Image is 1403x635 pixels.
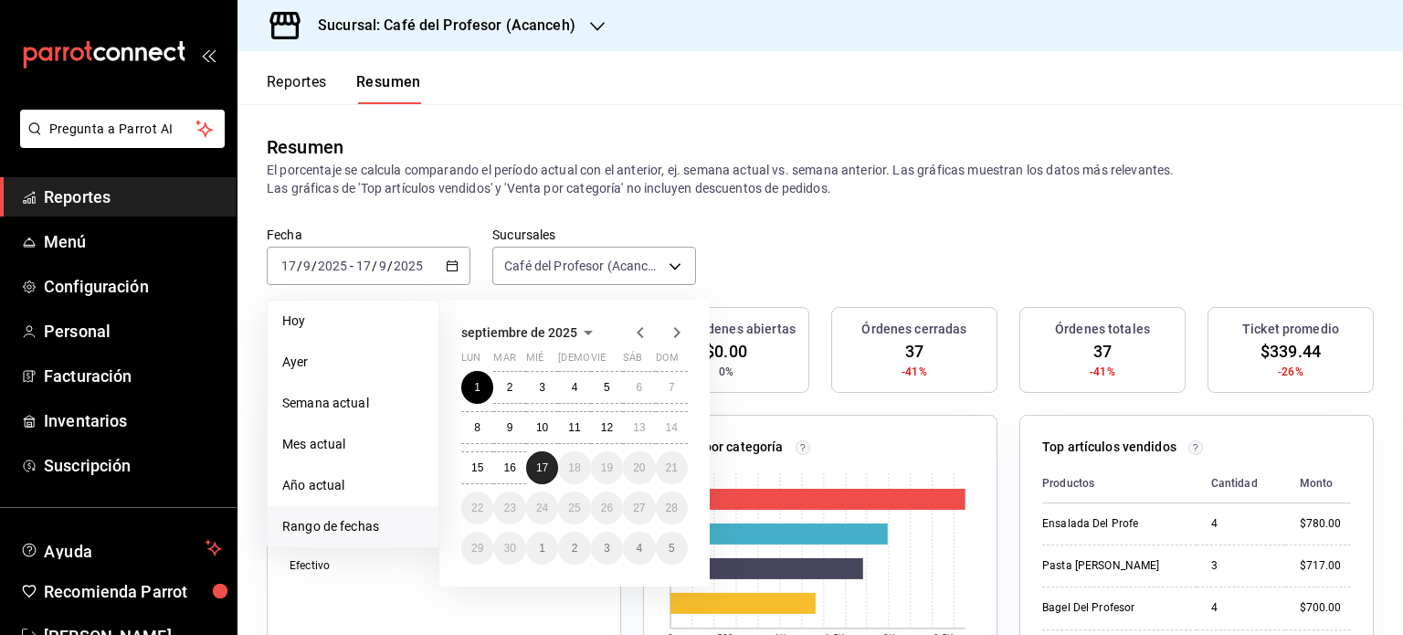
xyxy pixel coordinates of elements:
[492,228,696,241] label: Sucursales
[1261,339,1321,364] span: $339.44
[1197,464,1285,503] th: Cantidad
[558,492,590,524] button: 25 de septiembre de 2025
[526,451,558,484] button: 17 de septiembre de 2025
[572,381,578,394] abbr: 4 de septiembre de 2025
[669,542,675,555] abbr: 5 de octubre de 2025
[536,421,548,434] abbr: 10 de septiembre de 2025
[1042,464,1197,503] th: Productos
[539,542,545,555] abbr: 1 de octubre de 2025
[633,461,645,474] abbr: 20 de septiembre de 2025
[44,319,222,344] span: Personal
[303,15,575,37] h3: Sucursal: Café del Profesor (Acanceh)
[461,451,493,484] button: 15 de septiembre de 2025
[1242,320,1339,339] h3: Ticket promedio
[568,461,580,474] abbr: 18 de septiembre de 2025
[568,421,580,434] abbr: 11 de septiembre de 2025
[623,371,655,404] button: 6 de septiembre de 2025
[669,381,675,394] abbr: 7 de septiembre de 2025
[905,339,923,364] span: 37
[282,476,424,495] span: Año actual
[378,259,387,273] input: --
[282,312,424,331] span: Hoy
[1300,600,1351,616] div: $700.00
[656,371,688,404] button: 7 de septiembre de 2025
[471,542,483,555] abbr: 29 de septiembre de 2025
[623,352,642,371] abbr: sábado
[1285,464,1351,503] th: Monto
[568,502,580,514] abbr: 25 de septiembre de 2025
[656,411,688,444] button: 14 de septiembre de 2025
[44,453,222,478] span: Suscripción
[44,537,198,559] span: Ayuda
[526,492,558,524] button: 24 de septiembre de 2025
[20,110,225,148] button: Pregunta a Parrot AI
[201,48,216,62] button: open_drawer_menu
[636,542,642,555] abbr: 4 de octubre de 2025
[591,532,623,565] button: 3 de octubre de 2025
[317,259,348,273] input: ----
[633,502,645,514] abbr: 27 de septiembre de 2025
[504,257,662,275] span: Café del Profesor (Acanceh)
[604,381,610,394] abbr: 5 de septiembre de 2025
[633,421,645,434] abbr: 13 de septiembre de 2025
[507,421,513,434] abbr: 9 de septiembre de 2025
[282,435,424,454] span: Mes actual
[44,274,222,299] span: Configuración
[461,352,480,371] abbr: lunes
[493,352,515,371] abbr: martes
[461,532,493,565] button: 29 de septiembre de 2025
[1042,600,1182,616] div: Bagel Del Profesor
[1042,438,1176,457] p: Top artículos vendidos
[656,352,679,371] abbr: domingo
[623,492,655,524] button: 27 de septiembre de 2025
[539,381,545,394] abbr: 3 de septiembre de 2025
[666,461,678,474] abbr: 21 de septiembre de 2025
[591,451,623,484] button: 19 de septiembre de 2025
[267,228,470,241] label: Fecha
[526,411,558,444] button: 10 de septiembre de 2025
[44,364,222,388] span: Facturación
[1042,516,1182,532] div: Ensalada Del Profe
[493,451,525,484] button: 16 de septiembre de 2025
[536,502,548,514] abbr: 24 de septiembre de 2025
[623,411,655,444] button: 13 de septiembre de 2025
[302,259,311,273] input: --
[1093,339,1112,364] span: 37
[623,451,655,484] button: 20 de septiembre de 2025
[44,408,222,433] span: Inventarios
[591,492,623,524] button: 26 de septiembre de 2025
[44,185,222,209] span: Reportes
[601,421,613,434] abbr: 12 de septiembre de 2025
[280,259,297,273] input: --
[282,517,424,536] span: Rango de fechas
[372,259,377,273] span: /
[290,558,455,574] div: Efectivo
[558,371,590,404] button: 4 de septiembre de 2025
[1300,516,1351,532] div: $780.00
[503,461,515,474] abbr: 16 de septiembre de 2025
[267,133,343,161] div: Resumen
[1300,558,1351,574] div: $717.00
[503,542,515,555] abbr: 30 de septiembre de 2025
[1055,320,1150,339] h3: Órdenes totales
[656,451,688,484] button: 21 de septiembre de 2025
[656,492,688,524] button: 28 de septiembre de 2025
[44,229,222,254] span: Menú
[503,502,515,514] abbr: 23 de septiembre de 2025
[461,411,493,444] button: 8 de septiembre de 2025
[461,371,493,404] button: 1 de septiembre de 2025
[297,259,302,273] span: /
[350,259,353,273] span: -
[558,532,590,565] button: 2 de octubre de 2025
[471,461,483,474] abbr: 15 de septiembre de 2025
[591,352,606,371] abbr: viernes
[666,421,678,434] abbr: 14 de septiembre de 2025
[493,411,525,444] button: 9 de septiembre de 2025
[1278,364,1303,380] span: -26%
[601,461,613,474] abbr: 19 de septiembre de 2025
[471,502,483,514] abbr: 22 de septiembre de 2025
[474,381,480,394] abbr: 1 de septiembre de 2025
[558,411,590,444] button: 11 de septiembre de 2025
[461,322,599,344] button: septiembre de 2025
[13,132,225,152] a: Pregunta a Parrot AI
